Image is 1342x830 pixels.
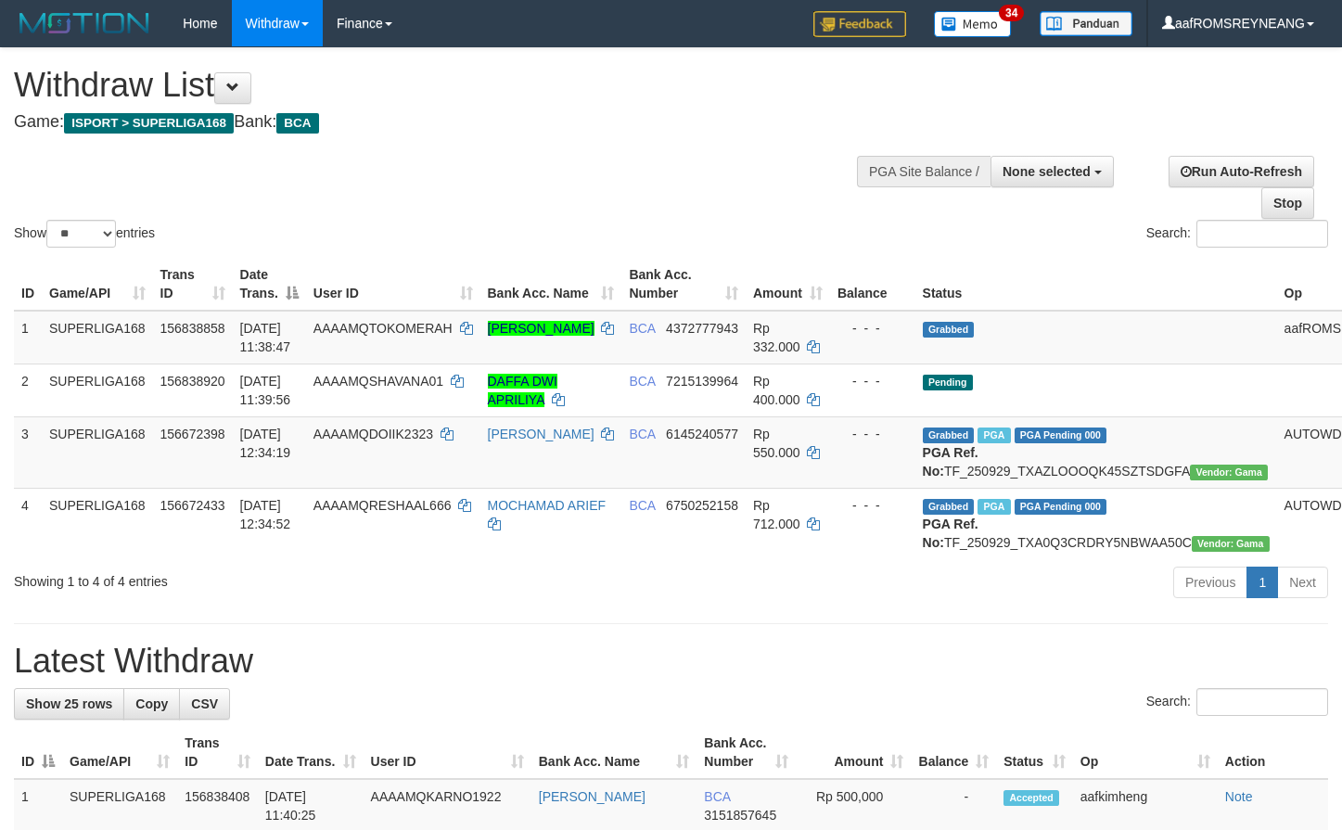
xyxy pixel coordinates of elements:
img: MOTION_logo.png [14,9,155,37]
div: - - - [837,425,908,443]
th: Balance: activate to sort column ascending [911,726,996,779]
span: [DATE] 11:38:47 [240,321,291,354]
a: DAFFA DWI APRILIYA [488,374,557,407]
span: Show 25 rows [26,696,112,711]
a: MOCHAMAD ARIEF [488,498,607,513]
span: Copy [135,696,168,711]
span: BCA [629,427,655,441]
td: SUPERLIGA168 [42,488,153,559]
span: Rp 332.000 [753,321,800,354]
span: Grabbed [923,499,975,515]
span: BCA [704,789,730,804]
a: Previous [1173,567,1247,598]
span: Rp 550.000 [753,427,800,460]
th: ID: activate to sort column descending [14,726,62,779]
span: [DATE] 12:34:19 [240,427,291,460]
select: Showentries [46,220,116,248]
div: PGA Site Balance / [857,156,991,187]
span: BCA [629,374,655,389]
th: Bank Acc. Number: activate to sort column ascending [621,258,746,311]
span: PGA Pending [1015,499,1107,515]
a: Show 25 rows [14,688,124,720]
b: PGA Ref. No: [923,445,978,479]
th: Date Trans.: activate to sort column ascending [258,726,364,779]
span: BCA [629,498,655,513]
label: Search: [1146,688,1328,716]
td: SUPERLIGA168 [42,364,153,416]
a: Stop [1261,187,1314,219]
th: Bank Acc. Number: activate to sort column ascending [697,726,795,779]
span: Marked by aafsoycanthlai [978,499,1010,515]
span: CSV [191,696,218,711]
td: SUPERLIGA168 [42,311,153,364]
span: Copy 7215139964 to clipboard [666,374,738,389]
th: Bank Acc. Name: activate to sort column ascending [531,726,697,779]
span: ISPORT > SUPERLIGA168 [64,113,234,134]
th: Bank Acc. Name: activate to sort column ascending [480,258,622,311]
span: [DATE] 12:34:52 [240,498,291,531]
span: [DATE] 11:39:56 [240,374,291,407]
b: PGA Ref. No: [923,517,978,550]
a: Next [1277,567,1328,598]
th: ID [14,258,42,311]
th: Balance [830,258,915,311]
a: Note [1225,789,1253,804]
span: Accepted [1003,790,1059,806]
td: TF_250929_TXA0Q3CRDRY5NBWAA50C [915,488,1277,559]
span: None selected [1003,164,1091,179]
td: TF_250929_TXAZLOOOQK45SZTSDGFA [915,416,1277,488]
h4: Game: Bank: [14,113,876,132]
div: - - - [837,319,908,338]
td: 1 [14,311,42,364]
img: Button%20Memo.svg [934,11,1012,37]
span: 34 [999,5,1024,21]
div: Showing 1 to 4 of 4 entries [14,565,545,591]
th: User ID: activate to sort column ascending [364,726,531,779]
a: [PERSON_NAME] [488,321,594,336]
span: PGA Pending [1015,428,1107,443]
th: Trans ID: activate to sort column ascending [153,258,233,311]
img: panduan.png [1040,11,1132,36]
th: User ID: activate to sort column ascending [306,258,480,311]
span: BCA [629,321,655,336]
h1: Withdraw List [14,67,876,104]
a: 1 [1246,567,1278,598]
span: Rp 712.000 [753,498,800,531]
input: Search: [1196,688,1328,716]
span: Copy 6145240577 to clipboard [666,427,738,441]
td: 3 [14,416,42,488]
th: Amount: activate to sort column ascending [796,726,912,779]
h1: Latest Withdraw [14,643,1328,680]
th: Status: activate to sort column ascending [996,726,1073,779]
span: Vendor URL: https://trx31.1velocity.biz [1190,465,1268,480]
div: - - - [837,372,908,390]
th: Op: activate to sort column ascending [1073,726,1218,779]
span: Marked by aafsoycanthlai [978,428,1010,443]
th: Amount: activate to sort column ascending [746,258,830,311]
a: [PERSON_NAME] [539,789,645,804]
td: SUPERLIGA168 [42,416,153,488]
a: [PERSON_NAME] [488,427,594,441]
span: 156672398 [160,427,225,441]
span: BCA [276,113,318,134]
td: 4 [14,488,42,559]
td: 2 [14,364,42,416]
th: Trans ID: activate to sort column ascending [177,726,258,779]
label: Search: [1146,220,1328,248]
span: Rp 400.000 [753,374,800,407]
span: Copy 4372777943 to clipboard [666,321,738,336]
span: 156838858 [160,321,225,336]
span: AAAAMQSHAVANA01 [313,374,443,389]
th: Game/API: activate to sort column ascending [62,726,177,779]
span: Grabbed [923,322,975,338]
span: AAAAMQTOKOMERAH [313,321,453,336]
img: Feedback.jpg [813,11,906,37]
span: AAAAMQRESHAAL666 [313,498,452,513]
span: 156838920 [160,374,225,389]
a: Run Auto-Refresh [1169,156,1314,187]
th: Game/API: activate to sort column ascending [42,258,153,311]
input: Search: [1196,220,1328,248]
span: AAAAMQDOIIK2323 [313,427,433,441]
th: Action [1218,726,1328,779]
th: Status [915,258,1277,311]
